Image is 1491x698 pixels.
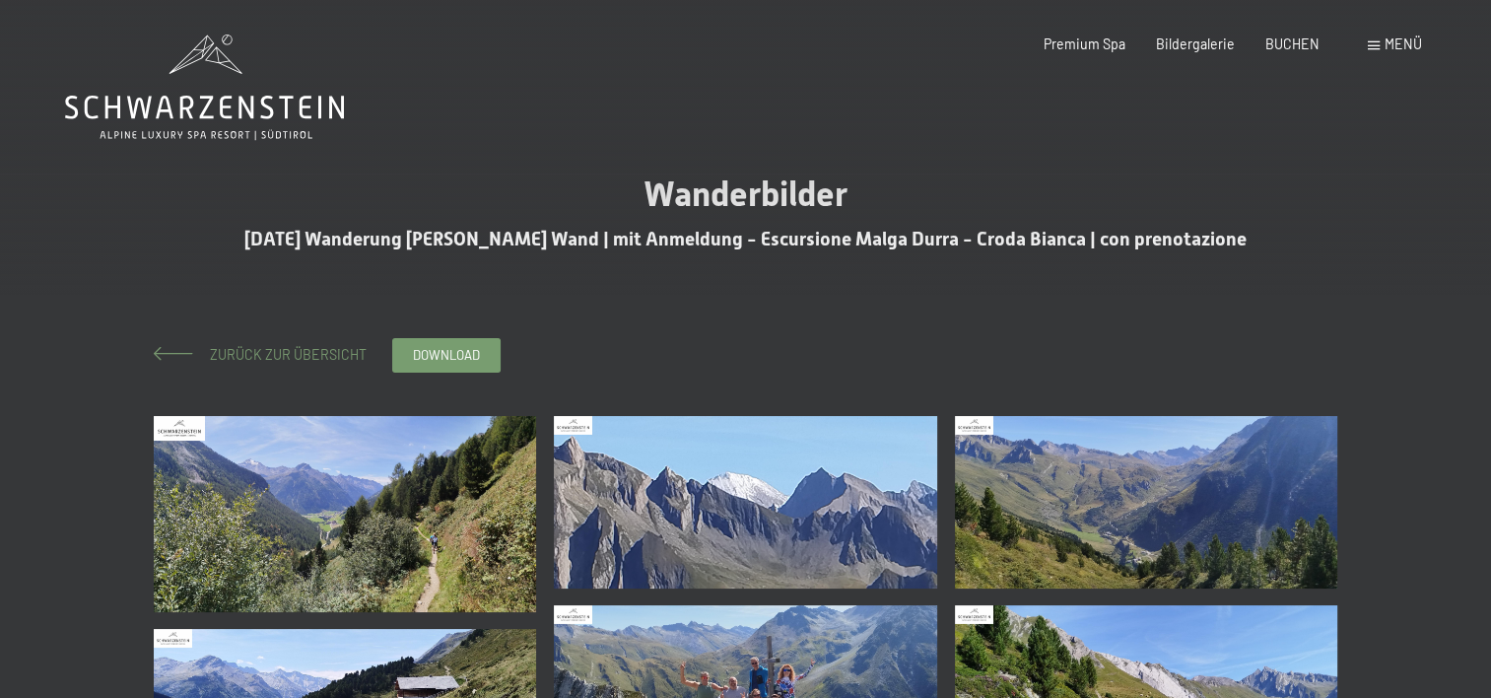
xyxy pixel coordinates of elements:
[244,228,1247,250] span: [DATE] Wanderung [PERSON_NAME] Wand | mit Anmeldung - Escursione Malga Durra - Croda Bianca | con...
[196,346,367,363] span: Zurück zur Übersicht
[644,174,847,214] span: Wanderbilder
[1044,35,1125,52] a: Premium Spa
[554,416,937,589] img: 25-08-2025
[150,407,541,620] a: 25-08-2025
[413,346,480,364] span: download
[1265,35,1320,52] a: BUCHEN
[955,416,1338,589] img: 25-08-2025
[1156,35,1235,52] a: Bildergalerie
[154,416,537,612] img: 25-08-2025
[393,339,500,372] a: download
[154,346,367,363] a: Zurück zur Übersicht
[950,407,1341,596] a: 25-08-2025
[1385,35,1422,52] span: Menü
[550,407,941,596] a: 25-08-2025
